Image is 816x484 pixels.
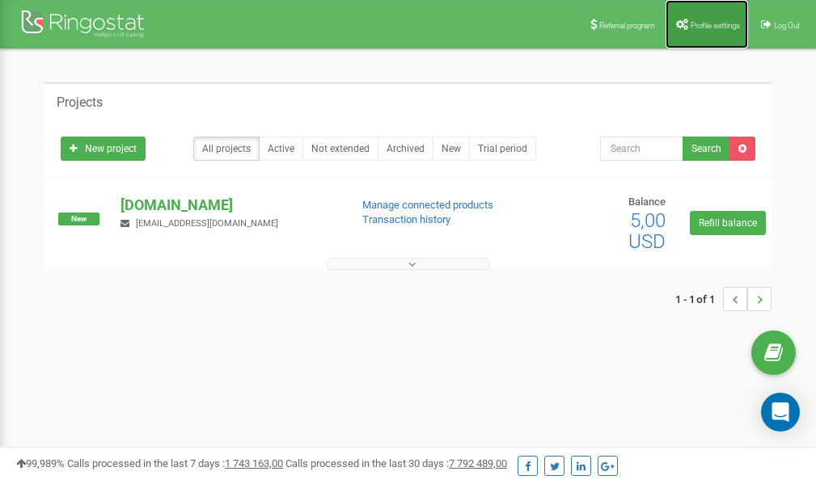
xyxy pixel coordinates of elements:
[362,199,493,211] a: Manage connected products
[225,457,283,469] u: 1 743 163,00
[378,137,433,161] a: Archived
[628,209,666,253] span: 5,00 USD
[61,137,146,161] a: New project
[600,137,683,161] input: Search
[691,21,740,30] span: Profile settings
[690,211,766,235] a: Refill balance
[57,95,103,110] h5: Projects
[285,457,507,469] span: Calls processed in the last 30 days :
[599,21,655,30] span: Referral program
[120,195,336,216] p: [DOMAIN_NAME]
[761,393,800,431] div: Open Intercom Messenger
[362,213,450,225] a: Transaction history
[449,457,507,469] u: 7 792 489,00
[675,287,723,311] span: 1 - 1 of 1
[259,137,303,161] a: Active
[16,457,65,469] span: 99,989%
[683,137,730,161] button: Search
[433,137,470,161] a: New
[302,137,378,161] a: Not extended
[774,21,800,30] span: Log Out
[675,271,772,327] nav: ...
[469,137,536,161] a: Trial period
[67,457,283,469] span: Calls processed in the last 7 days :
[58,213,99,225] span: New
[136,218,278,229] span: [EMAIL_ADDRESS][DOMAIN_NAME]
[628,196,666,208] span: Balance
[193,137,260,161] a: All projects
